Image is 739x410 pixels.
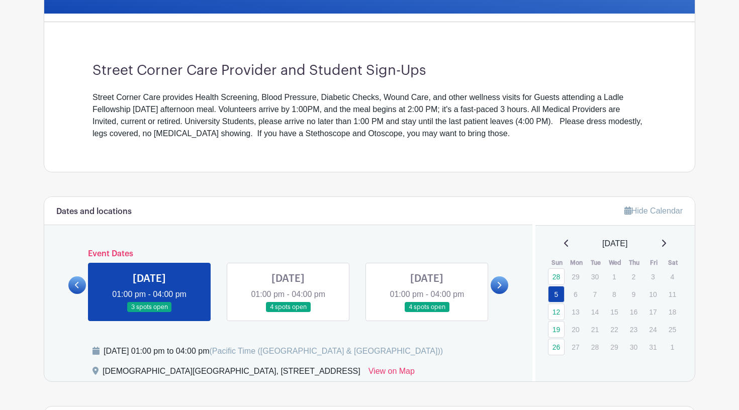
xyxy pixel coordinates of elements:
p: 9 [625,286,642,302]
th: Sun [547,258,567,268]
a: 26 [548,339,565,355]
h3: Street Corner Care Provider and Student Sign-Ups [93,62,646,79]
p: 29 [567,269,584,284]
span: (Pacific Time ([GEOGRAPHIC_DATA] & [GEOGRAPHIC_DATA])) [209,347,443,355]
p: 11 [664,286,681,302]
a: 12 [548,303,565,320]
h6: Dates and locations [56,207,132,217]
h6: Event Dates [86,249,491,259]
p: 28 [587,339,603,355]
th: Fri [644,258,664,268]
th: Thu [625,258,644,268]
p: 18 [664,304,681,320]
p: 17 [644,304,661,320]
a: 19 [548,321,565,338]
p: 8 [606,286,622,302]
p: 14 [587,304,603,320]
p: 22 [606,322,622,337]
th: Tue [586,258,606,268]
p: 16 [625,304,642,320]
span: [DATE] [602,238,627,250]
p: 1 [606,269,622,284]
p: 25 [664,322,681,337]
p: 21 [587,322,603,337]
a: Hide Calendar [624,207,683,215]
p: 3 [644,269,661,284]
p: 29 [606,339,622,355]
p: 31 [644,339,661,355]
a: View on Map [368,365,415,381]
p: 24 [644,322,661,337]
p: 1 [664,339,681,355]
p: 30 [587,269,603,284]
p: 7 [587,286,603,302]
p: 15 [606,304,622,320]
a: 5 [548,286,565,302]
p: 13 [567,304,584,320]
th: Mon [567,258,586,268]
p: 6 [567,286,584,302]
p: 20 [567,322,584,337]
div: [DATE] 01:00 pm to 04:00 pm [104,345,443,357]
p: 2 [625,269,642,284]
p: 10 [644,286,661,302]
th: Sat [664,258,683,268]
a: 28 [548,268,565,285]
p: 27 [567,339,584,355]
p: 4 [664,269,681,284]
div: [DEMOGRAPHIC_DATA][GEOGRAPHIC_DATA], [STREET_ADDRESS] [103,365,360,381]
p: 30 [625,339,642,355]
th: Wed [605,258,625,268]
p: 23 [625,322,642,337]
div: Street Corner Care provides Health Screening, Blood Pressure, Diabetic Checks, Wound Care, and ot... [93,91,646,140]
